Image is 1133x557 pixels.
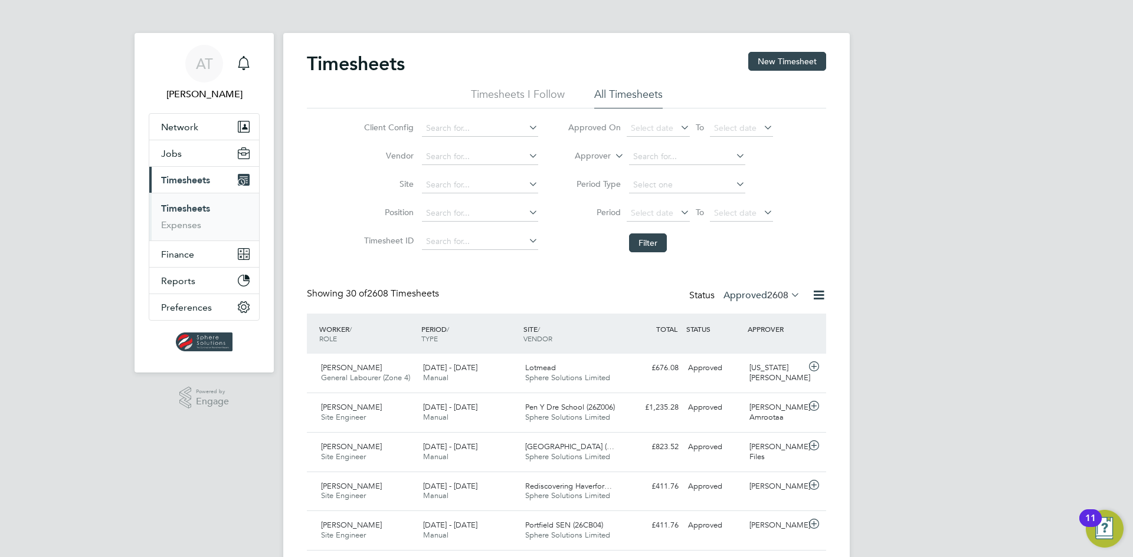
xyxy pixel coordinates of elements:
[149,114,259,140] button: Network
[196,397,229,407] span: Engage
[714,123,757,133] span: Select date
[149,87,260,101] span: Amelia Taylor
[196,56,213,71] span: AT
[1086,510,1124,548] button: Open Resource Center, 11 new notifications
[361,179,414,189] label: Site
[629,177,745,193] input: Select one
[316,318,418,349] div: WORKER
[538,324,540,334] span: /
[176,332,233,351] img: spheresolutions-logo-retina.png
[346,288,439,299] span: 2608 Timesheets
[520,318,623,349] div: SITE
[321,373,410,383] span: General Labourer (Zone 4)
[196,387,229,397] span: Powered by
[594,87,663,108] li: All Timesheets
[745,318,806,340] div: APPROVER
[161,219,201,230] a: Expenses
[745,477,806,496] div: [PERSON_NAME]
[422,205,538,222] input: Search for...
[629,233,667,252] button: Filter
[149,268,259,294] button: Reports
[149,140,259,166] button: Jobs
[629,149,745,165] input: Search for...
[321,481,382,491] span: [PERSON_NAME]
[748,52,826,71] button: New Timesheet
[631,123,673,133] span: Select date
[321,530,366,540] span: Site Engineer
[421,334,438,343] span: TYPE
[149,193,259,240] div: Timesheets
[422,233,538,250] input: Search for...
[423,451,448,462] span: Manual
[622,437,683,457] div: £823.52
[135,33,274,373] nav: Main navigation
[179,387,230,409] a: Powered byEngage
[525,412,610,422] span: Sphere Solutions Limited
[321,412,366,422] span: Site Engineer
[525,402,615,412] span: Pen Y Dre School (26Z006)
[422,120,538,137] input: Search for...
[161,174,210,186] span: Timesheets
[568,179,621,189] label: Period Type
[149,241,259,267] button: Finance
[745,398,806,427] div: [PERSON_NAME] Amrootaa
[161,302,212,313] span: Preferences
[307,52,405,75] h2: Timesheets
[423,530,448,540] span: Manual
[558,150,611,162] label: Approver
[149,332,260,351] a: Go to home page
[361,122,414,133] label: Client Config
[423,362,477,373] span: [DATE] - [DATE]
[422,149,538,165] input: Search for...
[321,402,382,412] span: [PERSON_NAME]
[525,520,603,530] span: Portfield SEN (26CB04)
[525,481,612,491] span: Rediscovering Haverfor…
[622,398,683,417] div: £1,235.28
[161,148,182,159] span: Jobs
[692,120,708,135] span: To
[307,288,441,300] div: Showing
[321,490,366,500] span: Site Engineer
[361,207,414,217] label: Position
[321,362,382,373] span: [PERSON_NAME]
[161,203,210,214] a: Timesheets
[622,477,683,496] div: £411.76
[525,530,610,540] span: Sphere Solutions Limited
[447,324,449,334] span: /
[568,207,621,217] label: Period
[361,150,414,161] label: Vendor
[422,177,538,193] input: Search for...
[346,288,367,299] span: 30 of
[149,294,259,320] button: Preferences
[714,207,757,218] span: Select date
[161,121,198,133] span: Network
[689,288,803,304] div: Status
[423,520,477,530] span: [DATE] - [DATE]
[656,324,677,334] span: TOTAL
[745,358,806,388] div: [US_STATE][PERSON_NAME]
[423,481,477,491] span: [DATE] - [DATE]
[161,249,194,260] span: Finance
[683,477,745,496] div: Approved
[525,490,610,500] span: Sphere Solutions Limited
[1085,518,1096,533] div: 11
[321,451,366,462] span: Site Engineer
[525,373,610,383] span: Sphere Solutions Limited
[723,289,800,301] label: Approved
[767,289,788,301] span: 2608
[568,122,621,133] label: Approved On
[321,441,382,451] span: [PERSON_NAME]
[321,520,382,530] span: [PERSON_NAME]
[161,275,195,286] span: Reports
[149,167,259,193] button: Timesheets
[525,451,610,462] span: Sphere Solutions Limited
[423,490,448,500] span: Manual
[361,235,414,246] label: Timesheet ID
[683,318,745,340] div: STATUS
[622,358,683,378] div: £676.08
[523,334,552,343] span: VENDOR
[423,402,477,412] span: [DATE] - [DATE]
[525,362,556,373] span: Lotmead
[683,516,745,535] div: Approved
[745,437,806,467] div: [PERSON_NAME] Files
